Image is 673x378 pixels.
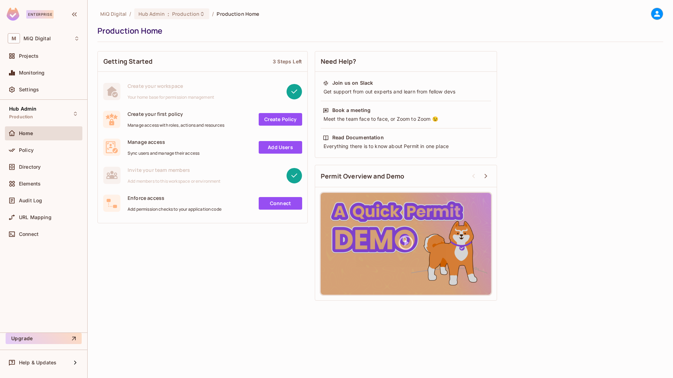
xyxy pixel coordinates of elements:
span: Production [172,10,199,17]
span: Need Help? [321,57,356,66]
span: Invite your team members [128,167,221,173]
span: Monitoring [19,70,45,76]
a: Connect [259,197,302,210]
span: Production [9,114,33,120]
span: Audit Log [19,198,42,203]
a: Create Policy [259,113,302,126]
span: Manage access [128,139,199,145]
span: URL Mapping [19,215,52,220]
span: Manage access with roles, actions and resources [128,122,224,128]
span: Enforce access [128,195,222,201]
span: Your home base for permission management [128,94,214,100]
div: Join us on Slack [332,79,373,86]
span: Workspace: MiQ Digital [23,36,51,41]
span: Policy [19,147,34,153]
span: Hub Admin [138,10,165,17]
span: Create your first policy [128,111,224,117]
div: Read Documentation [332,134,384,141]
li: / [129,10,131,17]
span: Projects [19,53,39,59]
span: Connect [19,231,39,237]
span: Permit Overview and Demo [321,172,405,181]
span: Add members to this workspace or environment [128,178,221,184]
span: Getting Started [103,57,152,66]
span: the active workspace [100,10,127,17]
span: Sync users and manage their access [128,150,199,156]
span: Settings [19,87,39,92]
div: Meet the team face to face, or Zoom to Zoom 😉 [323,115,489,122]
span: Production Home [217,10,259,17]
div: Enterprise [26,10,54,19]
div: Get support from out experts and learn from fellow devs [323,88,489,95]
span: Home [19,131,33,136]
span: Directory [19,164,41,170]
span: Elements [19,181,41,187]
span: Help & Updates [19,360,56,365]
button: Upgrade [6,333,82,344]
a: Add Users [259,141,302,154]
span: : [167,11,170,17]
div: Production Home [97,26,660,36]
span: Hub Admin [9,106,36,112]
img: SReyMgAAAABJRU5ErkJggg== [7,8,19,21]
span: Add permission checks to your application code [128,206,222,212]
div: Book a meeting [332,107,371,114]
div: 3 Steps Left [273,58,302,65]
span: Create your workspace [128,83,214,89]
span: M [8,33,20,43]
li: / [212,10,214,17]
div: Everything there is to know about Permit in one place [323,143,489,150]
